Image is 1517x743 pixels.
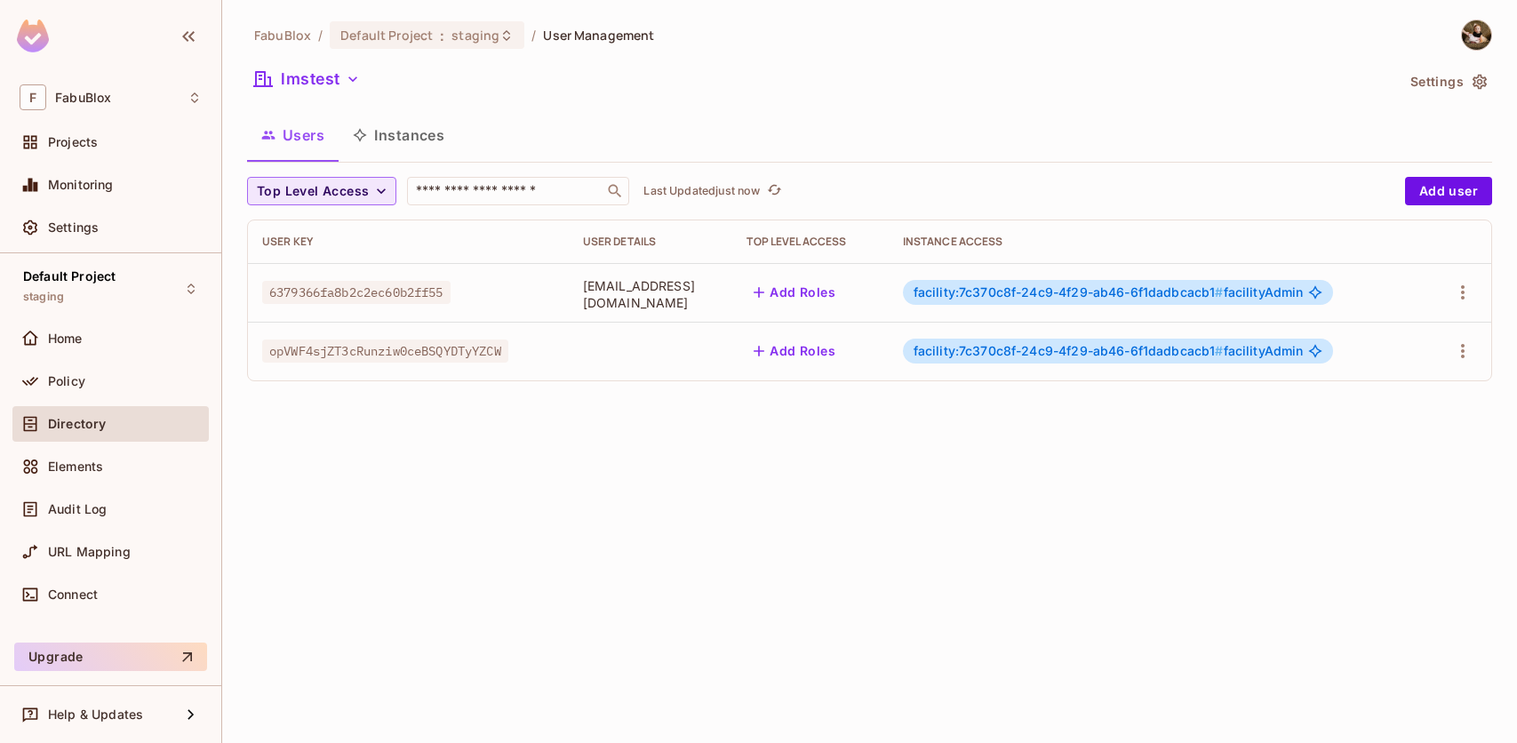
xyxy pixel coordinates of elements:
span: the active workspace [254,27,311,44]
div: User Details [583,235,719,249]
span: 6379366fa8b2c2ec60b2ff55 [262,281,451,304]
span: facilityAdmin [914,344,1304,358]
div: Top Level Access [747,235,874,249]
button: Add Roles [747,278,842,307]
button: refresh [763,180,785,202]
span: staging [451,27,499,44]
span: User Management [543,27,654,44]
span: Top Level Access [257,180,369,203]
span: Audit Log [48,502,107,516]
span: Click to refresh data [760,180,785,202]
button: Add user [1405,177,1492,205]
div: Instance Access [903,235,1411,249]
span: opVWF4sjZT3cRunziw0ceBSQYDTyYZCW [262,340,508,363]
span: Policy [48,374,85,388]
span: facility:7c370c8f-24c9-4f29-ab46-6f1dadbcacb1 [914,284,1224,300]
button: Top Level Access [247,177,396,205]
span: URL Mapping [48,545,131,559]
div: User Key [262,235,555,249]
span: Default Project [340,27,433,44]
span: Elements [48,459,103,474]
button: Settings [1403,68,1492,96]
span: Home [48,332,83,346]
span: staging [23,290,64,304]
p: Last Updated just now [643,184,760,198]
span: Help & Updates [48,707,143,722]
span: : [439,28,445,43]
span: facilityAdmin [914,285,1304,300]
li: / [318,27,323,44]
span: [EMAIL_ADDRESS][DOMAIN_NAME] [583,277,719,311]
button: lmstest [247,65,367,93]
button: Add Roles [747,337,842,365]
span: Monitoring [48,178,114,192]
span: refresh [767,182,782,200]
span: # [1215,284,1223,300]
img: SReyMgAAAABJRU5ErkJggg== [17,20,49,52]
span: Workspace: FabuBlox [55,91,111,105]
li: / [531,27,536,44]
span: # [1215,343,1223,358]
img: Peter Webb [1462,20,1491,50]
span: Projects [48,135,98,149]
span: F [20,84,46,110]
span: Directory [48,417,106,431]
button: Users [247,113,339,157]
span: Connect [48,587,98,602]
span: facility:7c370c8f-24c9-4f29-ab46-6f1dadbcacb1 [914,343,1224,358]
span: Settings [48,220,99,235]
button: Upgrade [14,643,207,671]
span: Default Project [23,269,116,284]
button: Instances [339,113,459,157]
